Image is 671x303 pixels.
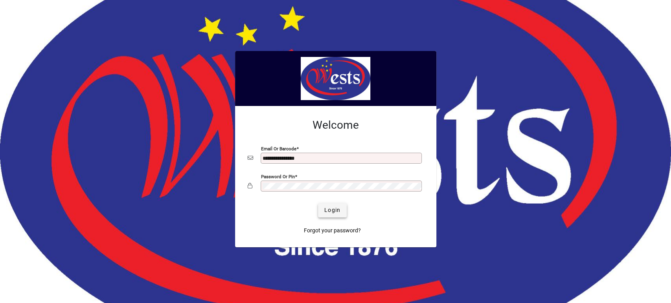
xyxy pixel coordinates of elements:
[301,224,364,238] a: Forgot your password?
[261,173,295,179] mat-label: Password or Pin
[304,226,361,235] span: Forgot your password?
[261,146,296,151] mat-label: Email or Barcode
[324,206,340,214] span: Login
[318,203,347,217] button: Login
[248,119,424,132] h2: Welcome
